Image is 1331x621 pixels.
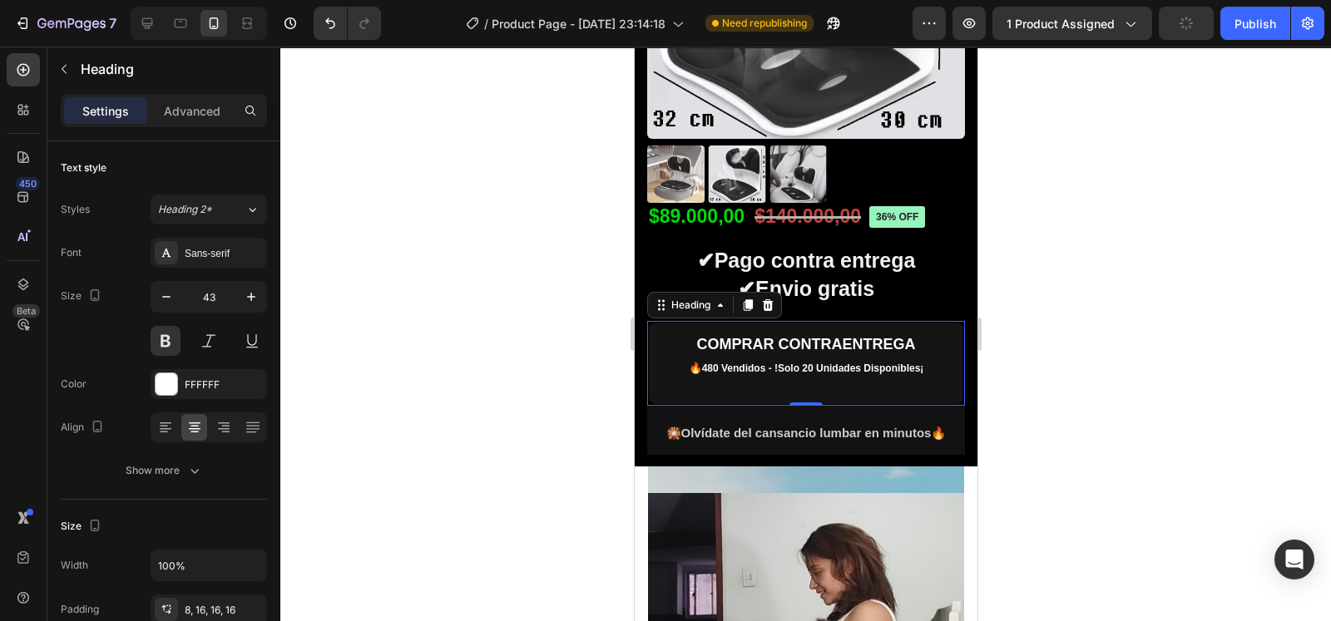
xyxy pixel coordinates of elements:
div: 8, 16, 16, 16 [185,603,263,618]
div: Beta [12,304,40,318]
iframe: Design area [635,47,977,621]
div: Align [61,416,107,439]
div: Open Intercom Messenger [1274,540,1314,579]
span: Need republishing [722,16,807,31]
span: 1 product assigned [1007,15,1115,32]
div: Publish [1235,15,1276,32]
p: Settings [82,102,129,120]
div: Text style [61,160,106,175]
div: Size [61,285,105,308]
div: Styles [61,202,90,217]
div: Width [61,558,88,573]
div: Font [61,245,82,260]
div: Undo/Redo [314,7,381,40]
div: Color [61,377,87,392]
p: Advanced [164,102,220,120]
button: Show more [61,456,267,485]
div: Size [61,515,105,538]
button: Heading 2* [151,195,267,224]
div: Padding [61,602,99,617]
button: 7 [7,7,124,40]
span: / [484,15,488,32]
button: Publish [1220,7,1290,40]
input: Auto [151,550,266,580]
div: Show more [126,462,203,479]
div: FFFFFF [185,377,263,392]
div: 450 [16,177,40,190]
p: 7 [109,13,116,33]
span: Product Page - [DATE] 23:14:18 [492,15,665,32]
div: Sans-serif [185,246,263,261]
span: Heading 2* [158,202,212,217]
p: Heading [81,59,260,79]
button: 1 product assigned [992,7,1152,40]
